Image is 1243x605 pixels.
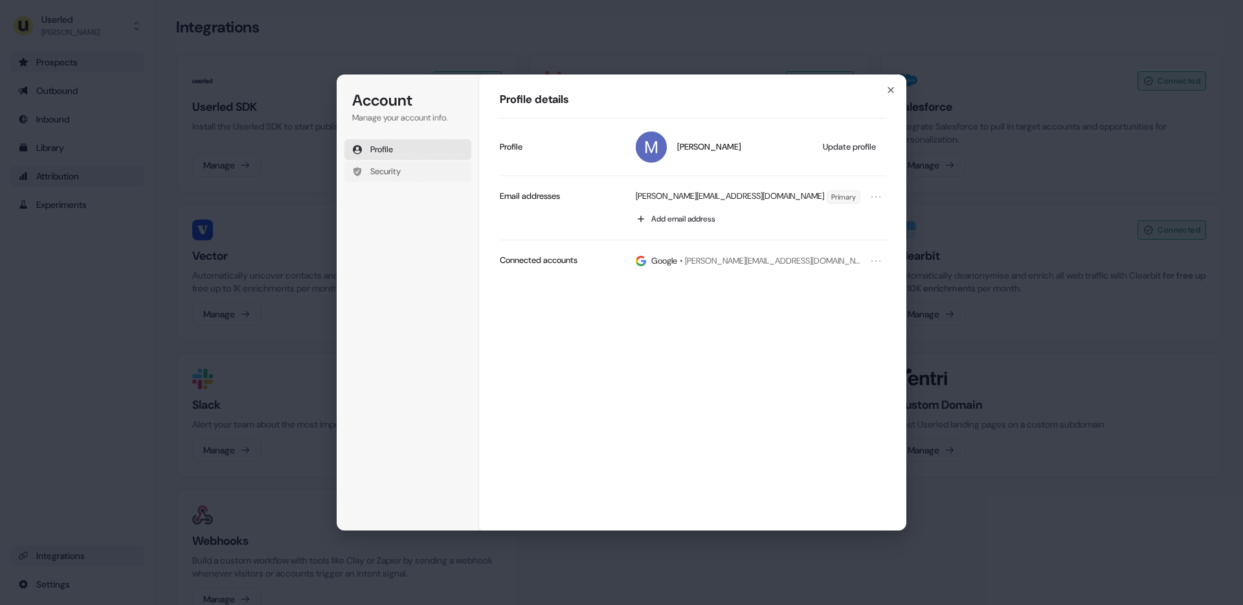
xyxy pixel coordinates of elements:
img: Marcus Cousins [636,131,667,163]
span: Security [370,166,401,177]
h1: Profile details [500,92,886,108]
button: Update profile [816,137,884,157]
p: Connected accounts [500,255,577,266]
button: Open menu [868,189,884,205]
span: Primary [827,191,860,203]
span: Add email address [651,214,715,224]
p: Profile [500,141,522,153]
span: Profile [370,144,393,155]
span: • [PERSON_NAME][EMAIL_ADDRESS][DOMAIN_NAME] [680,255,863,267]
button: Add email address [629,209,886,229]
img: Google [636,255,646,267]
span: [PERSON_NAME] [677,141,741,153]
p: Manage your account info. [352,112,464,124]
button: Open menu [868,253,884,269]
p: Google [651,255,677,267]
p: Email addresses [500,190,560,202]
p: [PERSON_NAME][EMAIL_ADDRESS][DOMAIN_NAME] [636,190,824,203]
button: Security [344,161,471,182]
h1: Account [352,90,464,111]
button: Profile [344,139,471,160]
